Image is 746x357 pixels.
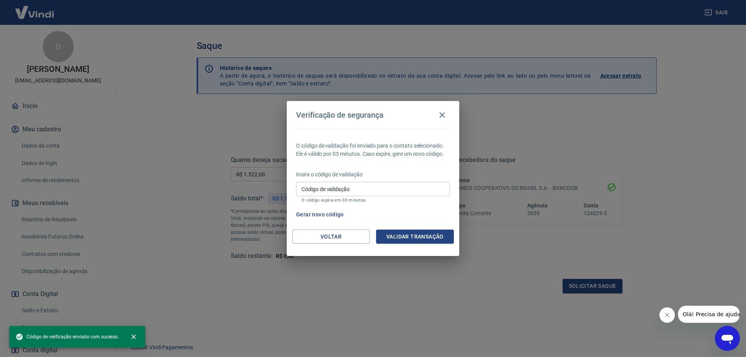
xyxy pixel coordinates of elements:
button: Validar transação [376,230,454,244]
iframe: Botão para abrir a janela de mensagens [715,326,740,351]
p: O código expira em 03 minutos. [302,198,444,203]
p: Insira o código de validação [296,171,450,179]
button: close [125,328,142,345]
iframe: Fechar mensagem [659,307,675,323]
button: Gerar novo código [293,207,347,222]
span: Olá! Precisa de ajuda? [5,5,65,12]
p: O código de validação foi enviado para o contato selecionado. Ele é válido por 03 minutos. Caso e... [296,142,450,158]
h4: Verificação de segurança [296,110,383,120]
iframe: Mensagem da empresa [678,306,740,323]
button: Voltar [292,230,370,244]
span: Código de verificação enviado com sucesso. [16,333,119,341]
